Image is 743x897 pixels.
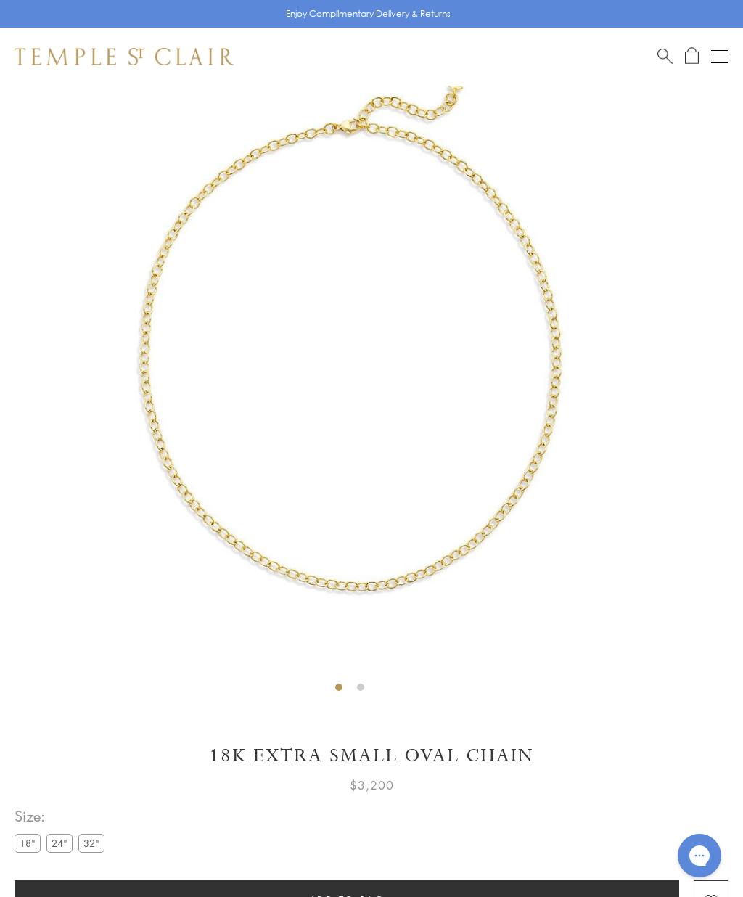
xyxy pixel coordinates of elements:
[670,829,728,882] iframe: Gorgias live chat messenger
[15,804,110,828] span: Size:
[78,834,104,852] label: 32"
[15,743,728,769] h1: 18K Extra Small Oval Chain
[15,48,234,65] img: Temple St. Clair
[711,48,728,65] button: Open navigation
[15,834,41,852] label: 18"
[350,776,394,795] span: $3,200
[46,834,73,852] label: 24"
[657,47,673,65] a: Search
[286,7,451,21] p: Enjoy Complimentary Delivery & Returns
[685,47,699,65] a: Open Shopping Bag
